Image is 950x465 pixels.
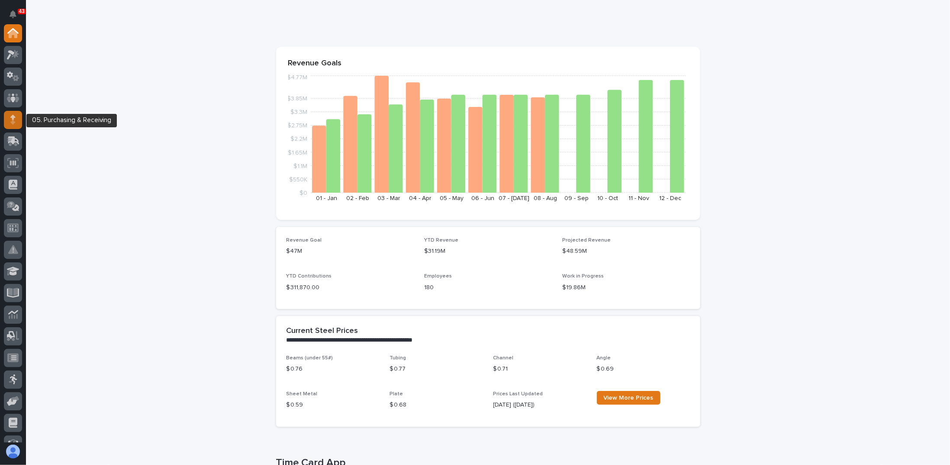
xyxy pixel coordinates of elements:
text: 06 - Jun [471,195,494,201]
text: 08 - Aug [533,195,557,201]
p: $ 311,870.00 [287,283,414,292]
p: $48.59M [562,247,690,256]
span: Prices Last Updated [493,391,543,397]
span: View More Prices [604,395,654,401]
span: Plate [390,391,403,397]
p: 180 [424,283,552,292]
text: 04 - Apr [409,195,432,201]
p: [DATE] ([DATE]) [493,400,586,410]
span: Sheet Metal [287,391,318,397]
tspan: $0 [299,190,307,196]
tspan: $4.77M [287,74,307,81]
span: Employees [424,274,452,279]
tspan: $2.75M [287,123,307,129]
p: $ 0.68 [390,400,483,410]
p: $ 0.77 [390,365,483,374]
span: YTD Contributions [287,274,332,279]
span: Work in Progress [562,274,604,279]
p: $ 0.76 [287,365,380,374]
tspan: $1.65M [288,149,307,155]
a: View More Prices [597,391,660,405]
tspan: $550K [289,176,307,182]
text: 01 - Jan [316,195,337,201]
p: Revenue Goals [288,59,688,68]
tspan: $2.2M [290,136,307,142]
tspan: $3.3M [290,109,307,115]
text: 11 - Nov [628,195,649,201]
div: Notifications43 [11,10,22,24]
span: Channel [493,355,514,361]
span: Beams (under 55#) [287,355,333,361]
p: $47M [287,247,414,256]
tspan: $3.85M [287,96,307,102]
p: $ 0.69 [597,365,690,374]
text: 05 - May [439,195,463,201]
p: $ 0.71 [493,365,586,374]
p: $19.86M [562,283,690,292]
span: Projected Revenue [562,238,611,243]
p: $ 0.59 [287,400,380,410]
tspan: $1.1M [293,163,307,169]
span: YTD Revenue [424,238,458,243]
text: 03 - Mar [377,195,400,201]
text: 02 - Feb [346,195,369,201]
p: $31.19M [424,247,552,256]
p: 43 [19,8,25,14]
span: Tubing [390,355,406,361]
h2: Current Steel Prices [287,326,358,336]
span: Revenue Goal [287,238,322,243]
text: 09 - Sep [564,195,589,201]
text: 12 - Dec [659,195,681,201]
button: Notifications [4,5,22,23]
text: 07 - [DATE] [499,195,529,201]
button: users-avatar [4,442,22,461]
span: Angle [597,355,611,361]
text: 10 - Oct [597,195,618,201]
